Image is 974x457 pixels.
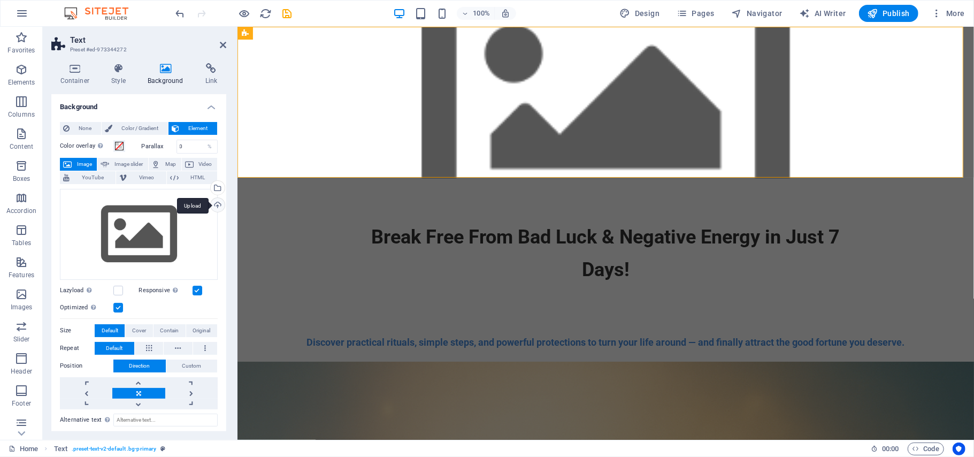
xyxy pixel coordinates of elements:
[116,122,165,135] span: Color / Gradient
[116,171,166,184] button: Vimeo
[210,197,225,212] a: Upload
[166,360,217,372] button: Custom
[95,324,125,337] button: Default
[102,122,168,135] button: Color / Gradient
[616,5,664,22] div: Design (Ctrl+Alt+Y)
[501,9,510,18] i: On resize automatically adjust zoom level to fit chosen device.
[106,342,122,355] span: Default
[9,271,34,279] p: Features
[73,171,112,184] span: YouTube
[54,443,166,455] nav: breadcrumb
[12,399,31,408] p: Footer
[238,7,251,20] button: Click here to leave preview mode and continue editing
[912,443,939,455] span: Code
[12,239,31,247] p: Tables
[727,5,787,22] button: Navigator
[139,284,193,297] label: Responsive
[129,360,150,372] span: Direction
[8,110,35,119] p: Columns
[260,7,272,20] i: Reload page
[60,324,95,337] label: Size
[281,7,294,20] button: save
[6,207,36,215] p: Accordion
[13,335,30,344] p: Slider
[73,122,98,135] span: None
[9,443,38,455] a: Click to cancel selection. Double-click to open Pages
[13,174,30,183] p: Boxes
[182,360,202,372] span: Custom
[800,8,846,19] span: AI Writer
[11,303,33,311] p: Images
[795,5,850,22] button: AI Writer
[10,142,33,151] p: Content
[130,171,163,184] span: Vimeo
[167,171,217,184] button: HTML
[927,5,969,22] button: More
[616,5,664,22] button: Design
[149,158,181,171] button: Map
[871,443,899,455] h6: Session time
[51,94,226,113] h4: Background
[60,301,113,314] label: Optimized
[60,414,113,426] label: Alternative text
[677,8,714,19] span: Pages
[103,63,139,86] h4: Style
[154,324,186,337] button: Contain
[882,443,899,455] span: 00 00
[182,158,217,171] button: Video
[8,78,35,87] p: Elements
[868,8,910,19] span: Publish
[281,7,294,20] i: Save (Ctrl+S)
[197,158,214,171] span: Video
[60,122,101,135] button: None
[164,158,178,171] span: Map
[202,140,217,153] div: %
[160,324,179,337] span: Contain
[60,158,97,171] button: Image
[672,5,718,22] button: Pages
[62,7,142,20] img: Editor Logo
[139,63,197,86] h4: Background
[132,324,146,337] span: Cover
[889,445,891,453] span: :
[186,324,217,337] button: Original
[113,414,218,426] input: Alternative text...
[60,171,116,184] button: YouTube
[60,284,113,297] label: Lazyload
[931,8,965,19] span: More
[60,431,218,444] label: Image caption
[95,342,134,355] button: Default
[732,8,783,19] span: Navigator
[60,189,218,280] div: Select files from the file manager, stock photos, or upload file(s)
[70,45,205,55] h3: Preset #ed-973344272
[72,443,156,455] span: . preset-text-v2-default .bg-primary
[174,7,187,20] i: Undo: Change background (Ctrl+Z)
[174,7,187,20] button: undo
[11,367,32,376] p: Header
[112,158,144,171] span: Image slider
[196,63,226,86] h4: Link
[51,63,103,86] h4: Container
[168,122,217,135] button: Element
[193,324,210,337] span: Original
[142,143,177,149] label: Parallax
[457,7,495,20] button: 100%
[75,158,94,171] span: Image
[7,46,35,55] p: Favorites
[125,324,152,337] button: Cover
[182,171,214,184] span: HTML
[908,443,944,455] button: Code
[620,8,660,19] span: Design
[97,158,148,171] button: Image slider
[60,140,113,153] label: Color overlay
[182,122,214,135] span: Element
[259,7,272,20] button: reload
[160,446,165,452] i: This element is a customizable preset
[102,324,118,337] span: Default
[60,360,113,372] label: Position
[859,5,918,22] button: Publish
[953,443,965,455] button: Usercentrics
[473,7,490,20] h6: 100%
[113,360,166,372] button: Direction
[60,342,95,355] label: Repeat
